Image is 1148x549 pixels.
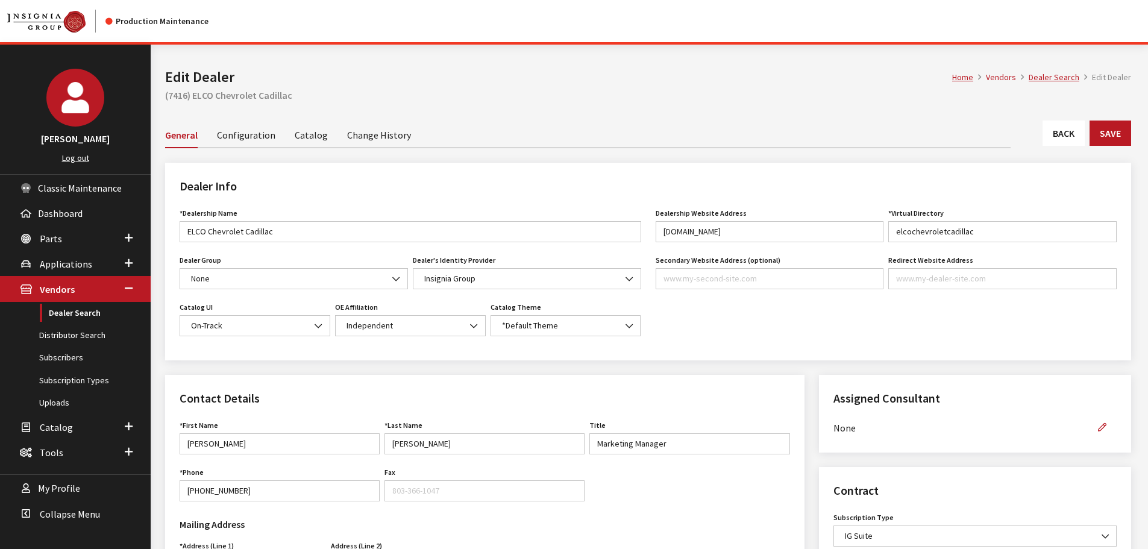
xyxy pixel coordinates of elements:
label: First Name [180,420,218,431]
input: Doe [384,433,585,454]
div: Production Maintenance [105,15,209,28]
li: Vendors [973,71,1016,84]
label: Fax [384,467,395,478]
span: None [187,272,400,285]
label: Secondary Website Address (optional) [656,255,780,266]
a: Home [952,72,973,83]
li: Edit Dealer [1079,71,1131,84]
button: Edit Assigned Consultant [1088,417,1117,438]
span: None [833,421,1088,435]
h1: Edit Dealer [165,66,952,88]
h2: Contract [833,482,1117,500]
label: Catalog Theme [491,302,541,313]
a: Back [1043,121,1085,146]
span: Applications [40,258,92,270]
span: *Default Theme [498,319,633,332]
label: OE Affiliation [335,302,378,313]
span: Insignia Group [413,268,641,289]
input: John [180,433,380,454]
span: Insignia Group [421,272,633,285]
input: My Dealer [180,221,641,242]
span: IG Suite [841,530,1109,542]
label: *Dealership Name [180,208,237,219]
input: www.my-dealer-site.com [888,268,1117,289]
h2: Contact Details [180,389,790,407]
a: Configuration [217,122,275,147]
h3: [PERSON_NAME] [12,131,139,146]
span: On-Track [187,319,322,332]
span: My Profile [38,483,80,495]
img: Catalog Maintenance [7,11,86,33]
span: Catalog [40,421,73,433]
label: Dealer's Identity Provider [413,255,495,266]
span: Dashboard [38,207,83,219]
button: Save [1090,121,1131,146]
span: *Default Theme [491,315,641,336]
span: Collapse Menu [40,508,100,520]
input: 888-579-4458 [180,480,380,501]
span: On-Track [180,315,330,336]
a: Catalog [295,122,328,147]
span: Independent [335,315,486,336]
label: Last Name [384,420,422,431]
a: Dealer Search [1029,72,1079,83]
input: 803-366-1047 [384,480,585,501]
a: Change History [347,122,411,147]
label: *Virtual Directory [888,208,944,219]
label: Dealer Group [180,255,221,266]
label: Dealership Website Address [656,208,747,219]
h2: (7416) ELCO Chevrolet Cadillac [165,88,1131,102]
input: site-name [888,221,1117,242]
span: Vendors [40,284,75,296]
input: www.my-dealer-site.com [656,221,884,242]
span: Classic Maintenance [38,182,122,194]
label: Redirect Website Address [888,255,973,266]
h2: Assigned Consultant [833,389,1117,407]
a: Log out [62,152,89,163]
h3: Mailing Address [180,517,477,532]
label: Title [589,420,606,431]
label: Phone [180,467,204,478]
input: Manager [589,433,789,454]
label: Catalog UI [180,302,213,313]
img: Brian Gulbrandson [46,69,104,127]
label: Subscription Type [833,512,894,523]
h2: Dealer Info [180,177,1117,195]
span: None [180,268,408,289]
span: Tools [40,447,63,459]
span: IG Suite [833,525,1117,547]
a: General [165,122,198,148]
a: Insignia Group logo [7,10,105,33]
span: Parts [40,233,62,245]
input: www.my-second-site.com [656,268,884,289]
span: Independent [343,319,478,332]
